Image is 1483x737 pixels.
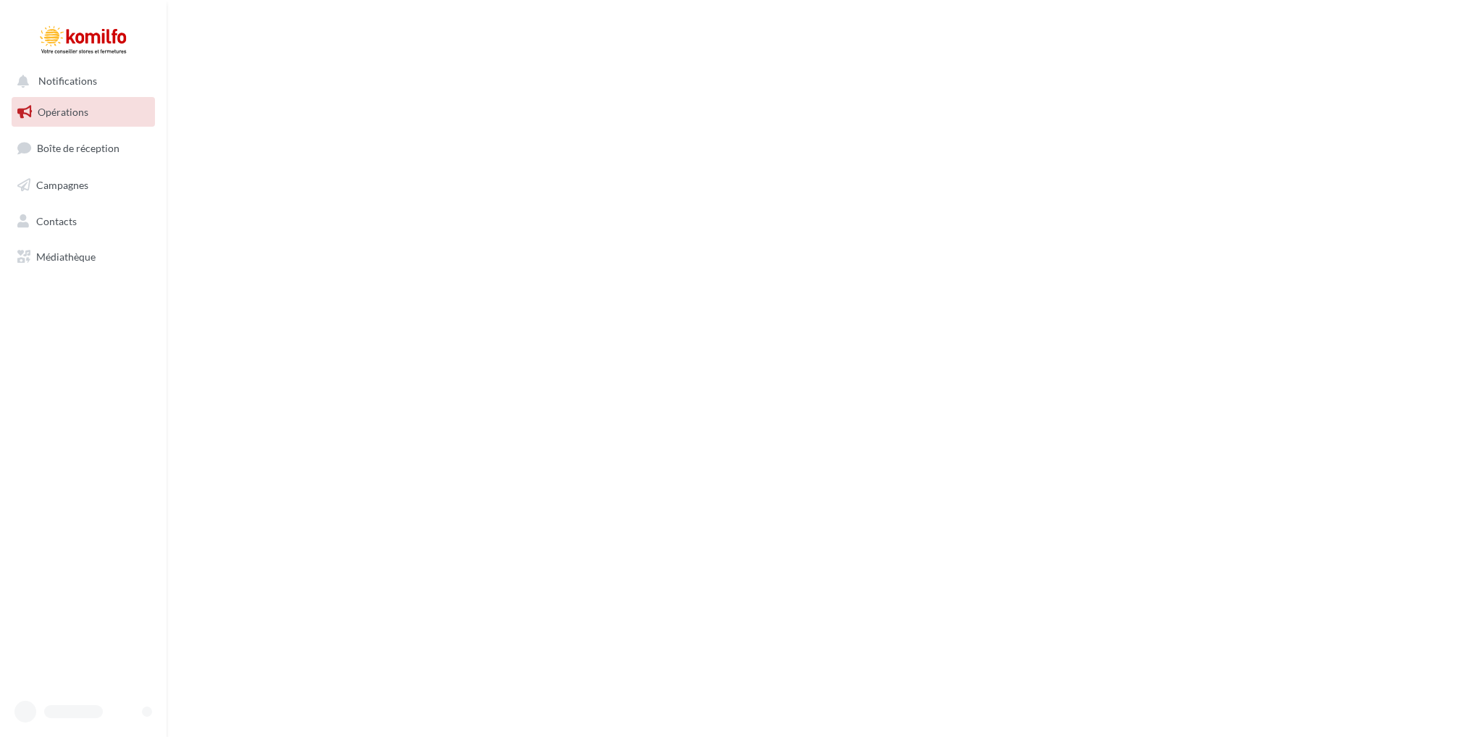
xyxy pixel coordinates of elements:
span: Notifications [38,75,97,88]
span: Opérations [38,106,88,118]
span: Boîte de réception [37,142,119,154]
span: Contacts [36,214,77,227]
a: Opérations [9,97,158,127]
a: Médiathèque [9,242,158,272]
a: Boîte de réception [9,132,158,164]
span: Campagnes [36,179,88,191]
span: Médiathèque [36,250,96,263]
a: Contacts [9,206,158,237]
a: Campagnes [9,170,158,201]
